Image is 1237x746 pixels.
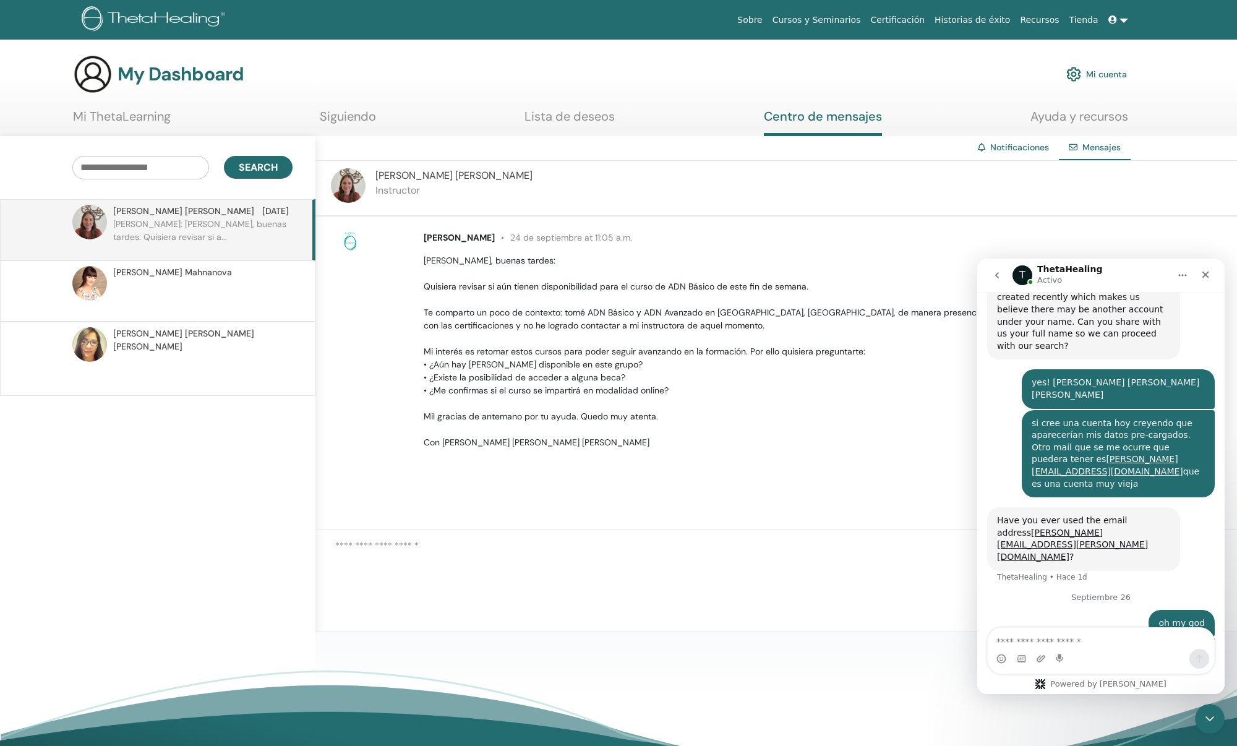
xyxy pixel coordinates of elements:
[20,269,171,303] a: [PERSON_NAME][EMAIL_ADDRESS][PERSON_NAME][DOMAIN_NAME]
[1082,142,1121,153] span: Mensajes
[45,152,238,239] div: si cree una cuenta hoy creyendo que aparecerían mis datos pre-cargados. Otro mail que se me ocurr...
[181,359,228,371] div: oh my god
[54,118,228,142] div: yes! [PERSON_NAME] [PERSON_NAME] [PERSON_NAME]
[113,266,232,279] span: [PERSON_NAME] Mahnanova
[10,351,238,380] div: Nancy dice…
[45,111,238,150] div: yes! [PERSON_NAME] [PERSON_NAME] [PERSON_NAME]
[524,109,615,133] a: Lista de deseos
[764,109,882,136] a: Centro de mensajes
[72,205,107,239] img: default.jpg
[10,249,203,312] div: Have you ever used the email address[PERSON_NAME][EMAIL_ADDRESS][PERSON_NAME][DOMAIN_NAME]?ThetaH...
[990,142,1049,153] a: Notificaciones
[118,63,244,85] h3: My Dashboard
[239,161,278,174] span: Search
[375,169,533,182] span: [PERSON_NAME] [PERSON_NAME]
[171,351,238,379] div: oh my god
[224,156,293,179] button: Search
[212,390,232,410] button: Enviar un mensaje…
[72,327,107,362] img: default.jpg
[1066,61,1127,88] a: Mi cuenta
[10,111,238,151] div: Nancy dice…
[59,395,69,405] button: Adjuntar un archivo
[1066,64,1081,85] img: cog.svg
[424,254,1223,449] p: [PERSON_NAME], buenas tardes: Quisiera revisar si aún tienen disponibilidad para el curso de ADN ...
[1030,109,1128,133] a: Ayuda y recursos
[768,9,866,32] a: Cursos y Seminarios
[10,152,238,249] div: Nancy dice…
[1015,9,1064,32] a: Recursos
[320,109,376,133] a: Siguiendo
[1064,9,1103,32] a: Tienda
[865,9,930,32] a: Certificación
[19,395,29,405] button: Selector de emoji
[10,335,238,351] div: Septiembre 26
[54,195,206,218] a: [PERSON_NAME][EMAIL_ADDRESS][DOMAIN_NAME]
[930,9,1015,32] a: Historias de éxito
[424,232,495,243] span: [PERSON_NAME]
[20,315,110,322] div: ThetaHealing • Hace 1d
[495,232,632,243] span: 24 de septiembre at 11:05 a.m.
[375,183,533,198] p: Instructor
[54,159,228,232] div: si cree una cuenta hoy creyendo que aparecerían mis datos pre-cargados. Otro mail que se me ocurr...
[340,231,360,251] img: no-photo.png
[20,256,193,304] div: Have you ever used the email address ?
[73,54,113,94] img: generic-user-icon.jpg
[72,266,107,301] img: default.jpg
[331,168,366,203] img: default.jpg
[10,249,238,334] div: ThetaHealing dice…
[113,327,289,353] span: [PERSON_NAME] [PERSON_NAME] [PERSON_NAME]
[113,218,293,255] p: [PERSON_NAME]: [PERSON_NAME], buenas tardes: Quisiera revisar si a...
[82,6,229,34] img: logo.png
[262,205,289,218] span: [DATE]
[732,9,767,32] a: Sobre
[113,205,254,218] span: [PERSON_NAME] [PERSON_NAME]
[79,395,88,405] button: Start recording
[977,259,1225,694] iframe: Intercom live chat
[1195,704,1225,734] iframe: Intercom live chat
[11,369,237,390] textarea: Escribe un mensaje...
[39,395,49,405] button: Selector de gif
[73,109,171,133] a: Mi ThetaLearning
